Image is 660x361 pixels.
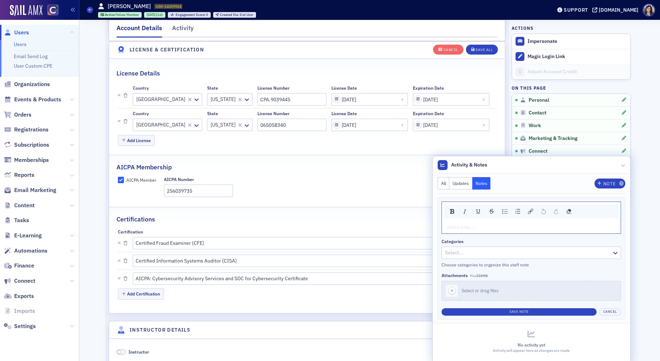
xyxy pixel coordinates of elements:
button: Save Note [442,308,597,316]
div: Categories [442,239,463,244]
span: Reports [14,171,34,179]
a: Automations [4,247,47,255]
span: Orders [14,111,32,119]
div: AICPA Number [164,177,194,182]
div: Magic Login Link [528,53,627,60]
div: Unordered [500,207,510,216]
button: Add Certification [118,288,164,299]
span: [DATE] [147,12,157,17]
div: rdw-toolbar [444,204,618,219]
div: Activity will appear here as changes are made [438,348,625,354]
span: Created Via : [220,12,240,17]
a: Registrations [4,126,49,134]
a: Content [4,202,35,209]
span: Organizations [14,80,50,88]
button: Updates [449,177,472,190]
h4: Instructor Details [130,326,190,334]
button: Notes [472,177,491,190]
button: Close [480,93,489,106]
span: Max [470,273,488,278]
div: rdw-inline-control [446,207,498,216]
a: Tasks [4,216,29,224]
h4: License & Certification [130,46,204,53]
span: Personal [529,97,549,103]
div: Choose categories to organize this staff note [442,261,621,268]
img: SailAMX [47,5,58,16]
div: Activity [172,23,194,36]
a: Active Fellow Member [101,12,140,17]
span: Instructor [116,349,126,355]
a: Settings [4,322,36,330]
div: (1d) [147,12,163,17]
h1: [PERSON_NAME] [108,2,151,10]
span: Tasks [14,216,29,224]
span: Work [529,123,541,129]
button: Close [480,119,489,131]
button: Magic Login Link [512,49,630,64]
span: Settings [14,322,36,330]
span: Imports [14,307,35,315]
div: rdw-list-control [498,207,524,216]
button: Close [398,119,408,131]
button: Close [398,93,408,106]
span: Instructor [129,349,149,355]
span: Memberships [14,156,49,164]
div: Certification [118,229,143,235]
button: Add License [118,135,155,146]
div: 2025-09-18 00:00:00 [144,12,165,18]
div: No activity yet [438,342,625,348]
span: Content [14,202,35,209]
span: Fellow Member [115,12,139,17]
div: rdw-link-control [524,207,537,216]
span: Users [14,29,29,36]
span: Marketing & Tracking [529,135,577,142]
div: License Date [331,85,357,91]
h2: AICPA Membership [116,163,172,172]
span: E-Learning [14,232,42,239]
div: Country [133,111,149,116]
h2: License Details [116,69,160,78]
h4: Actions [512,25,534,31]
span: Connect [529,148,547,154]
div: Undo [539,207,548,216]
span: Activity & Notes [451,161,487,169]
div: Cancel [443,48,458,52]
div: rdw-remove-control [562,207,575,216]
div: State [207,111,218,116]
button: Note [594,179,625,188]
button: Save All [466,44,498,54]
a: E-Learning [4,232,42,239]
div: Remove [564,207,574,216]
div: License Number [257,85,290,91]
div: rdw-history-control [537,207,562,216]
span: Select or drag files [462,288,499,293]
div: End User [220,13,254,17]
div: State [207,85,218,91]
span: Profile [643,4,655,16]
a: Memberships [4,156,49,164]
input: MM/DD/YYYY [331,119,408,131]
button: Impersonate [528,38,557,45]
a: User Custom CPE [14,63,52,69]
button: Cancel [433,44,463,54]
a: SailAMX [10,5,42,16]
span: Events & Products [14,96,61,103]
div: Note [603,182,615,186]
a: Users [4,29,29,36]
div: License Number [257,111,290,116]
div: Link [525,207,536,216]
div: AICPA Member [126,177,157,183]
div: Account Details [116,23,162,38]
div: Ordered [513,207,523,216]
span: Registrations [14,126,49,134]
span: Automations [14,247,47,255]
span: Email Marketing [14,186,56,194]
div: Save All [476,48,493,52]
a: Reports [4,171,34,179]
span: USR-14029924 [156,4,181,9]
span: Contact [529,110,546,116]
input: MM/DD/YYYY [413,93,489,106]
div: 0 [176,13,209,17]
div: [DOMAIN_NAME] [599,7,638,13]
div: Created Via: End User [213,12,256,18]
